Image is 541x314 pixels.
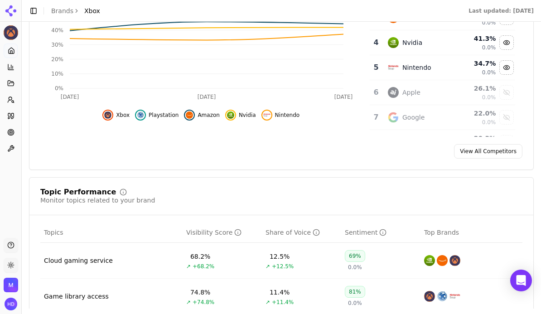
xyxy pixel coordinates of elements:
a: View All Competitors [454,144,522,159]
img: Xbox [4,25,18,40]
tspan: 0% [55,85,63,92]
span: +12.5% [272,263,294,270]
a: Cloud gaming service [44,256,113,265]
div: 4 [373,37,379,48]
span: 0.0% [482,94,496,101]
span: ↗ [266,299,270,306]
img: amazon [437,255,448,266]
div: 34.7 % [459,59,496,68]
img: M2E [4,278,18,292]
img: playstation [437,291,448,302]
span: 0.0% [482,119,496,126]
span: +74.8% [193,299,214,306]
img: xbox [424,291,435,302]
div: Nintendo [402,63,431,72]
div: 20.3 % [459,134,496,143]
div: 68.2% [190,252,210,261]
tspan: 10% [51,71,63,77]
span: Xbox [84,6,100,15]
img: nvidia [227,111,234,119]
button: Hide nvidia data [499,35,514,50]
img: apple [388,87,399,98]
button: Open organization switcher [4,278,18,292]
div: 69% [345,250,365,262]
span: ↗ [186,299,191,306]
div: Share of Voice [266,228,320,237]
div: 7 [373,112,379,123]
div: Sentiment [345,228,386,237]
button: Show google data [499,110,514,125]
span: ↗ [266,263,270,270]
th: visibilityScore [183,222,262,243]
div: Topic Performance [40,188,116,196]
th: shareOfVoice [262,222,341,243]
img: nintendo [388,62,399,73]
div: 26.1 % [459,84,496,93]
img: Hakan Degirmenci [5,298,17,310]
div: Open Intercom Messenger [510,270,532,291]
tspan: [DATE] [61,94,79,100]
div: 5 [373,62,379,73]
img: xbox [449,255,460,266]
button: Hide nintendo data [261,110,300,121]
span: Nintendo [275,111,300,119]
th: Top Brands [420,222,522,243]
button: Hide xbox data [102,110,130,121]
a: Brands [51,7,73,14]
img: xbox [104,111,111,119]
img: amazon [186,111,193,119]
span: Amazon [198,111,220,119]
span: 0.0% [482,44,496,51]
tr: 7googleGoogle22.0%0.0%Show google data [370,105,515,130]
div: Monitor topics related to your brand [40,196,155,205]
div: 12.5% [270,252,290,261]
img: playstation [137,111,144,119]
div: Apple [402,88,420,97]
th: Topics [40,222,183,243]
span: ↗ [186,263,191,270]
span: +68.2% [193,263,214,270]
span: Top Brands [424,228,459,237]
span: 0.0% [348,300,362,307]
img: nintendo [263,111,270,119]
div: Nvidia [402,38,422,47]
img: nvidia [424,255,435,266]
tspan: [DATE] [198,94,216,100]
tr: 6appleApple26.1%0.0%Show apple data [370,80,515,105]
div: 74.8% [190,288,210,297]
div: 22.0 % [459,109,496,118]
button: Current brand: Xbox [4,25,18,40]
button: Open user button [5,298,17,310]
img: google [388,112,399,123]
tspan: 30% [51,42,63,48]
button: Hide playstation data [135,110,179,121]
button: Show ubisoft data [499,135,514,150]
button: Hide nintendo data [499,60,514,75]
th: sentiment [341,222,420,243]
span: 0.0% [482,19,496,26]
span: Xbox [116,111,130,119]
div: Visibility Score [186,228,242,237]
tr: 20.3%Show ubisoft data [370,130,515,155]
button: Show apple data [499,85,514,100]
button: Hide nvidia data [225,110,256,121]
a: Game library access [44,292,109,301]
tr: 5nintendoNintendo34.7%0.0%Hide nintendo data [370,55,515,80]
span: Nvidia [239,111,256,119]
span: Topics [44,228,63,237]
div: Google [402,113,425,122]
div: 11.4% [270,288,290,297]
tspan: [DATE] [334,94,353,100]
div: 81% [345,286,365,298]
div: 41.3 % [459,34,496,43]
nav: breadcrumb [51,6,100,15]
img: nvidia [388,37,399,48]
button: Hide amazon data [184,110,220,121]
tspan: 20% [51,56,63,63]
span: +11.4% [272,299,294,306]
div: 6 [373,87,379,98]
div: Last updated: [DATE] [469,7,534,14]
span: Playstation [149,111,179,119]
